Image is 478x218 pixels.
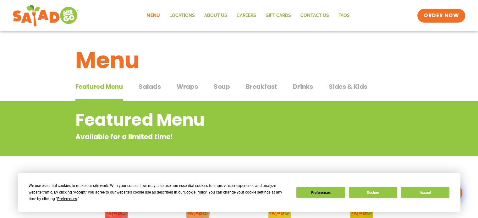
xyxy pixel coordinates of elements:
[246,82,277,91] span: Breakfast
[199,8,232,23] a: About Us
[75,80,403,101] div: Tabbed content
[333,8,354,23] a: FAQs
[13,3,79,28] img: new-SAG-logo-768×292
[232,8,261,23] a: Careers
[142,8,354,23] nav: Menu
[177,82,198,91] span: Wraps
[401,187,449,198] button: Accept
[214,82,230,91] span: Soup
[424,12,459,19] span: ORDER NOW
[295,8,333,23] a: Contact Us
[57,197,77,201] span: Preferences
[349,187,397,198] button: Decline
[18,173,460,212] div: Cookie Consent Prompt
[75,107,352,133] h2: Featured Menu
[417,9,465,23] a: ORDER NOW
[139,82,161,91] span: Salads
[329,82,367,91] span: Sides & Kids
[184,190,206,194] span: Cookie Policy
[296,187,345,198] button: Preferences
[142,8,164,23] a: Menu
[75,43,403,77] h1: Menu
[29,183,289,202] div: We use essential cookies to make our site work. With your consent, we may also use non-essential ...
[75,132,352,142] p: Available for a limited time!
[75,82,123,91] span: Featured Menu
[293,82,313,91] span: Drinks
[261,8,295,23] a: GIFT CARDS
[164,8,199,23] a: Locations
